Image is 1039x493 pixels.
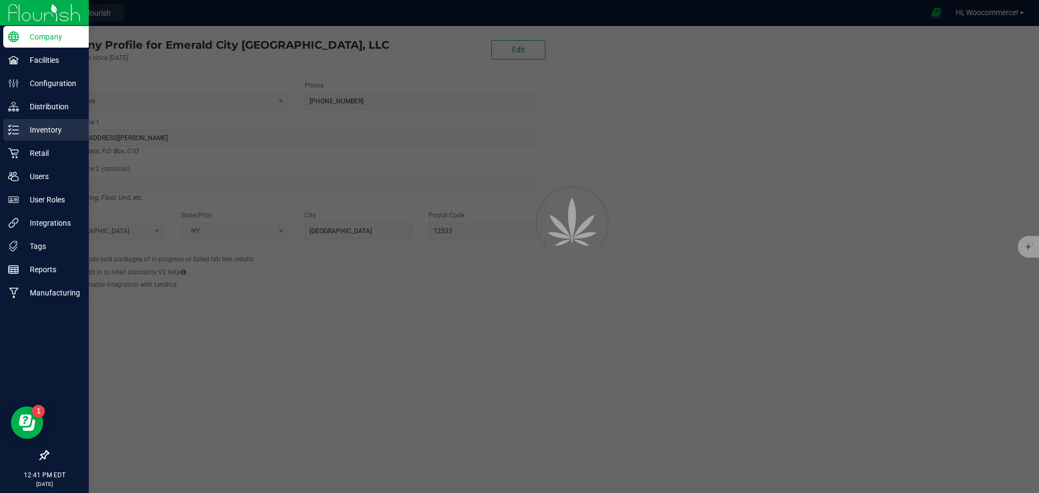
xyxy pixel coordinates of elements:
inline-svg: Users [8,171,19,182]
p: Manufacturing [19,286,84,299]
p: Tags [19,240,84,253]
p: Company [19,30,84,43]
inline-svg: User Roles [8,194,19,205]
p: Retail [19,147,84,160]
inline-svg: Inventory [8,124,19,135]
p: User Roles [19,193,84,206]
inline-svg: Tags [8,241,19,252]
p: Configuration [19,77,84,90]
p: Inventory [19,123,84,136]
inline-svg: Configuration [8,78,19,89]
p: Integrations [19,216,84,229]
p: Users [19,170,84,183]
p: 12:41 PM EDT [5,470,84,480]
inline-svg: Facilities [8,55,19,65]
inline-svg: Retail [8,148,19,159]
inline-svg: Company [8,31,19,42]
iframe: Resource center unread badge [32,405,45,418]
inline-svg: Reports [8,264,19,275]
inline-svg: Manufacturing [8,287,19,298]
inline-svg: Integrations [8,218,19,228]
p: Reports [19,263,84,276]
p: Facilities [19,54,84,67]
p: Distribution [19,100,84,113]
p: [DATE] [5,480,84,488]
inline-svg: Distribution [8,101,19,112]
iframe: Resource center [11,406,43,439]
